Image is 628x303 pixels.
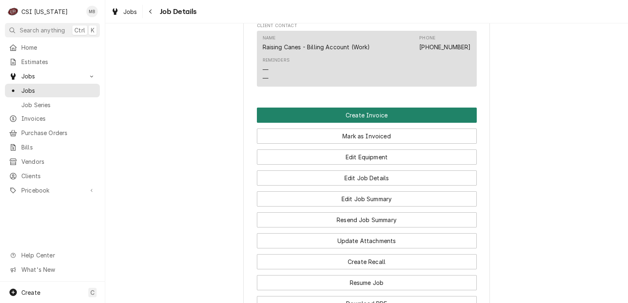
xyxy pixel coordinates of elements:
[21,143,96,151] span: Bills
[21,289,40,296] span: Create
[257,165,477,186] div: Button Group Row
[263,57,290,82] div: Reminders
[91,26,95,34] span: K
[157,6,197,17] span: Job Details
[257,170,477,186] button: Edit Job Details
[5,155,100,168] a: Vendors
[263,43,370,51] div: Raising Canes - Billing Account (Work)
[20,26,65,34] span: Search anything
[21,101,96,109] span: Job Series
[257,23,477,29] span: Client Contact
[257,212,477,227] button: Resend Job Summary
[257,123,477,144] div: Button Group Row
[257,108,477,123] button: Create Invoice
[263,35,370,51] div: Name
[257,191,477,207] button: Edit Job Summary
[21,251,95,259] span: Help Center
[257,23,477,90] div: Client Contact
[257,248,477,269] div: Button Group Row
[144,5,157,18] button: Navigate back
[257,108,477,123] div: Button Group Row
[5,41,100,54] a: Home
[257,129,477,144] button: Mark as Invoiced
[257,186,477,207] div: Button Group Row
[5,263,100,276] a: Go to What's New
[419,35,435,41] div: Phone
[257,144,477,165] div: Button Group Row
[419,44,471,50] a: [PHONE_NUMBER]
[21,129,96,137] span: Purchase Orders
[5,126,100,140] a: Purchase Orders
[257,149,477,165] button: Edit Equipment
[5,98,100,112] a: Job Series
[257,31,477,91] div: Client Contact List
[86,6,98,17] div: MB
[257,233,477,248] button: Update Attachments
[21,114,96,123] span: Invoices
[5,248,100,262] a: Go to Help Center
[5,55,100,69] a: Estimates
[257,269,477,290] div: Button Group Row
[86,6,98,17] div: Matt Brewington's Avatar
[21,72,83,80] span: Jobs
[21,43,96,52] span: Home
[21,186,83,195] span: Pricebook
[5,140,100,154] a: Bills
[5,69,100,83] a: Go to Jobs
[257,275,477,290] button: Resume Job
[123,7,137,16] span: Jobs
[5,112,100,125] a: Invoices
[257,227,477,248] div: Button Group Row
[263,74,268,83] div: —
[7,6,19,17] div: C
[21,57,96,66] span: Estimates
[5,169,100,183] a: Clients
[7,6,19,17] div: CSI Kentucky's Avatar
[263,65,268,74] div: —
[5,23,100,37] button: Search anythingCtrlK
[21,265,95,274] span: What's New
[257,207,477,227] div: Button Group Row
[21,86,96,95] span: Jobs
[108,5,141,18] a: Jobs
[90,288,95,297] span: C
[74,26,85,34] span: Ctrl
[5,184,100,197] a: Go to Pricebook
[5,84,100,97] a: Jobs
[257,254,477,269] button: Create Recall
[21,172,96,180] span: Clients
[263,35,276,41] div: Name
[419,35,471,51] div: Phone
[263,57,290,64] div: Reminders
[257,31,477,87] div: Contact
[21,157,96,166] span: Vendors
[21,7,68,16] div: CSI [US_STATE]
